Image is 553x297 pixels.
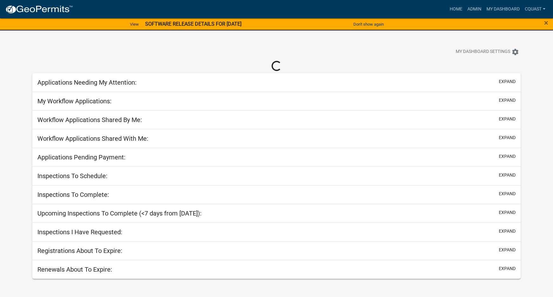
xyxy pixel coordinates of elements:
h5: Workflow Applications Shared With Me: [37,135,148,142]
button: Close [544,19,548,27]
h5: Inspections To Complete: [37,191,109,198]
button: expand [499,134,516,141]
i: settings [511,48,519,56]
button: expand [499,172,516,178]
a: Admin [465,3,484,15]
h5: Workflow Applications Shared By Me: [37,116,142,124]
button: Don't show again [351,19,386,29]
button: expand [499,209,516,216]
h5: Upcoming Inspections To Complete (<7 days from [DATE]): [37,210,202,217]
button: expand [499,190,516,197]
h5: Applications Needing My Attention: [37,79,137,86]
strong: SOFTWARE RELEASE DETAILS FOR [DATE] [145,21,241,27]
span: My Dashboard Settings [456,48,510,56]
button: expand [499,265,516,272]
button: expand [499,116,516,122]
a: cquast [522,3,548,15]
a: My Dashboard [484,3,522,15]
button: My Dashboard Settingssettings [451,46,524,58]
span: × [544,18,548,27]
button: expand [499,247,516,253]
a: View [127,19,141,29]
h5: Renewals About To Expire: [37,266,112,273]
h5: Registrations About To Expire: [37,247,122,255]
h5: Inspections I Have Requested: [37,228,122,236]
button: expand [499,153,516,160]
button: expand [499,228,516,235]
button: expand [499,97,516,104]
h5: Inspections To Schedule: [37,172,107,180]
button: expand [499,78,516,85]
h5: My Workflow Applications: [37,97,112,105]
a: Home [447,3,465,15]
h5: Applications Pending Payment: [37,153,125,161]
